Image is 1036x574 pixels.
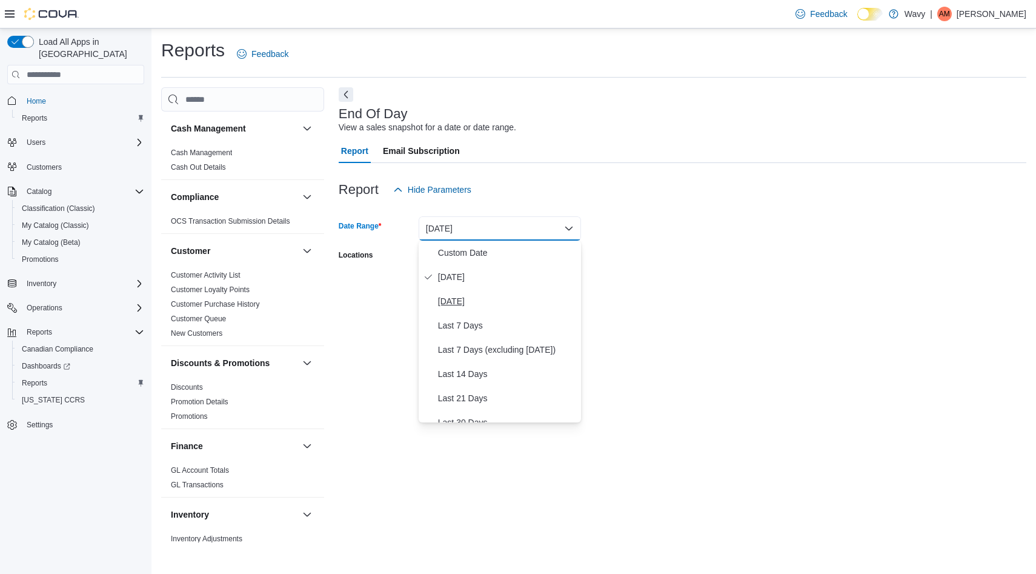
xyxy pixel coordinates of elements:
span: Home [27,96,46,106]
h3: Compliance [171,191,219,203]
span: Users [27,138,45,147]
label: Date Range [339,221,382,231]
button: Catalog [22,184,56,199]
div: Cash Management [161,145,324,179]
button: [DATE] [419,216,581,241]
span: Dashboards [22,361,70,371]
a: Canadian Compliance [17,342,98,356]
span: Email Subscription [383,139,460,163]
img: Cova [24,8,79,20]
span: My Catalog (Classic) [17,218,144,233]
a: GL Transactions [171,481,224,489]
button: Finance [300,439,314,453]
a: My Catalog (Beta) [17,235,85,250]
a: Dashboards [17,359,75,373]
span: Customer Queue [171,314,226,324]
span: My Catalog (Beta) [17,235,144,250]
button: Inventory [300,507,314,522]
h3: Report [339,182,379,197]
span: Promotions [171,412,208,421]
a: Customer Queue [171,315,226,323]
span: Catalog [27,187,51,196]
span: Cash Out Details [171,162,226,172]
span: Discounts [171,382,203,392]
span: Users [22,135,144,150]
a: Promotion Details [171,398,228,406]
span: Cash Management [171,148,232,158]
span: Operations [22,301,144,315]
span: Feedback [810,8,847,20]
button: Home [2,92,149,109]
a: Dashboards [12,358,149,375]
button: Settings [2,416,149,433]
span: Reports [27,327,52,337]
span: Feedback [251,48,288,60]
a: OCS Transaction Submission Details [171,217,290,225]
span: [DATE] [438,294,576,309]
p: Wavy [905,7,925,21]
h3: Finance [171,440,203,452]
a: Discounts [171,383,203,392]
button: Reports [12,110,149,127]
span: Promotions [22,255,59,264]
button: Compliance [171,191,297,203]
button: Reports [12,375,149,392]
span: Last 7 Days (excluding [DATE]) [438,342,576,357]
span: Reports [22,325,144,339]
button: Cash Management [300,121,314,136]
span: Reports [22,378,47,388]
div: Select listbox [419,241,581,422]
span: GL Transactions [171,480,224,490]
span: Dashboards [17,359,144,373]
label: Locations [339,250,373,260]
h3: End Of Day [339,107,408,121]
button: Cash Management [171,122,297,135]
button: Customer [171,245,297,257]
h3: Inventory [171,509,209,521]
span: Classification (Classic) [22,204,95,213]
span: OCS Transaction Submission Details [171,216,290,226]
a: Promotions [171,412,208,421]
input: Dark Mode [857,8,883,21]
button: Hide Parameters [388,178,476,202]
a: Cash Out Details [171,163,226,172]
a: Customer Activity List [171,271,241,279]
a: GL Account Totals [171,466,229,475]
span: Promotion Details [171,397,228,407]
span: Hide Parameters [408,184,471,196]
span: Catalog [22,184,144,199]
button: Users [2,134,149,151]
a: Feedback [791,2,852,26]
button: Operations [22,301,67,315]
span: Reports [17,376,144,390]
span: Last 7 Days [438,318,576,333]
nav: Complex example [7,87,144,465]
span: Customers [22,159,144,175]
a: Reports [17,376,52,390]
span: New Customers [171,329,222,338]
h1: Reports [161,38,225,62]
a: Cash Management [171,149,232,157]
button: Finance [171,440,297,452]
span: Inventory Adjustments [171,534,242,544]
button: Inventory [2,275,149,292]
a: Settings [22,418,58,432]
a: [US_STATE] CCRS [17,393,90,407]
button: Customers [2,158,149,176]
div: Discounts & Promotions [161,380,324,429]
span: Customer Activity List [171,270,241,280]
span: Last 30 Days [438,415,576,430]
button: Discounts & Promotions [171,357,297,369]
span: Report [341,139,368,163]
button: Catalog [2,183,149,200]
span: Promotions [17,252,144,267]
span: Customer Loyalty Points [171,285,250,295]
button: My Catalog (Classic) [12,217,149,234]
button: Users [22,135,50,150]
a: My Catalog (Classic) [17,218,94,233]
span: Canadian Compliance [17,342,144,356]
div: Customer [161,268,324,345]
span: My Catalog (Beta) [22,238,81,247]
button: Inventory [22,276,61,291]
